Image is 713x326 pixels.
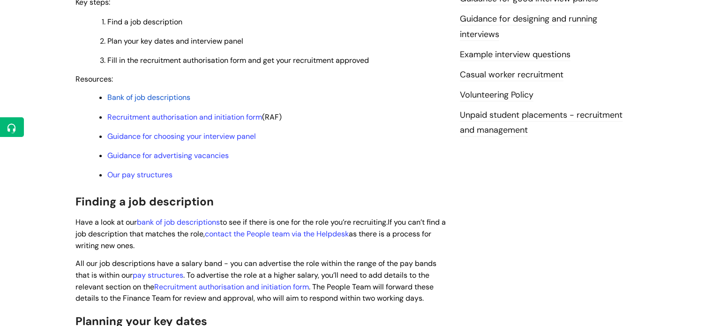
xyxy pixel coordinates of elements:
[107,131,256,141] a: Guidance for choosing your interview panel
[460,69,563,81] a: Casual worker recruitment
[107,55,369,65] span: Fill in the recruitment authorisation form and get your recruitment approved
[107,36,243,46] span: Plan your key dates and interview panel
[460,13,597,40] a: Guidance for designing and running interviews
[460,89,533,101] a: Volunteering Policy
[133,270,183,280] a: pay structures
[75,217,446,250] span: If you can’t find a job description that matches the role, as there is a process for writing new ...
[107,170,173,180] a: Our pay structures
[137,217,220,227] a: bank of job descriptions
[154,282,309,292] a: Recruitment authorisation and initiation form
[460,49,570,61] a: Example interview questions
[107,92,190,102] a: Bank of job descriptions
[107,112,446,122] p: (RAF)
[205,229,349,239] a: contact the People team via the Helpdesk
[460,109,623,136] a: Unpaid student placements - recruitment and management
[75,258,436,303] span: All our job descriptions have a salary band - you can advertise the role within the range of the ...
[75,217,388,227] span: Have a look at our to see if there is one for the role you’re recruiting.
[75,194,214,209] span: Finding a job description
[107,151,229,160] a: Guidance for advertising vacancies
[107,112,262,122] a: Recruitment authorisation and initiation form
[107,17,182,27] span: Find a job description
[75,74,113,84] span: Resources:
